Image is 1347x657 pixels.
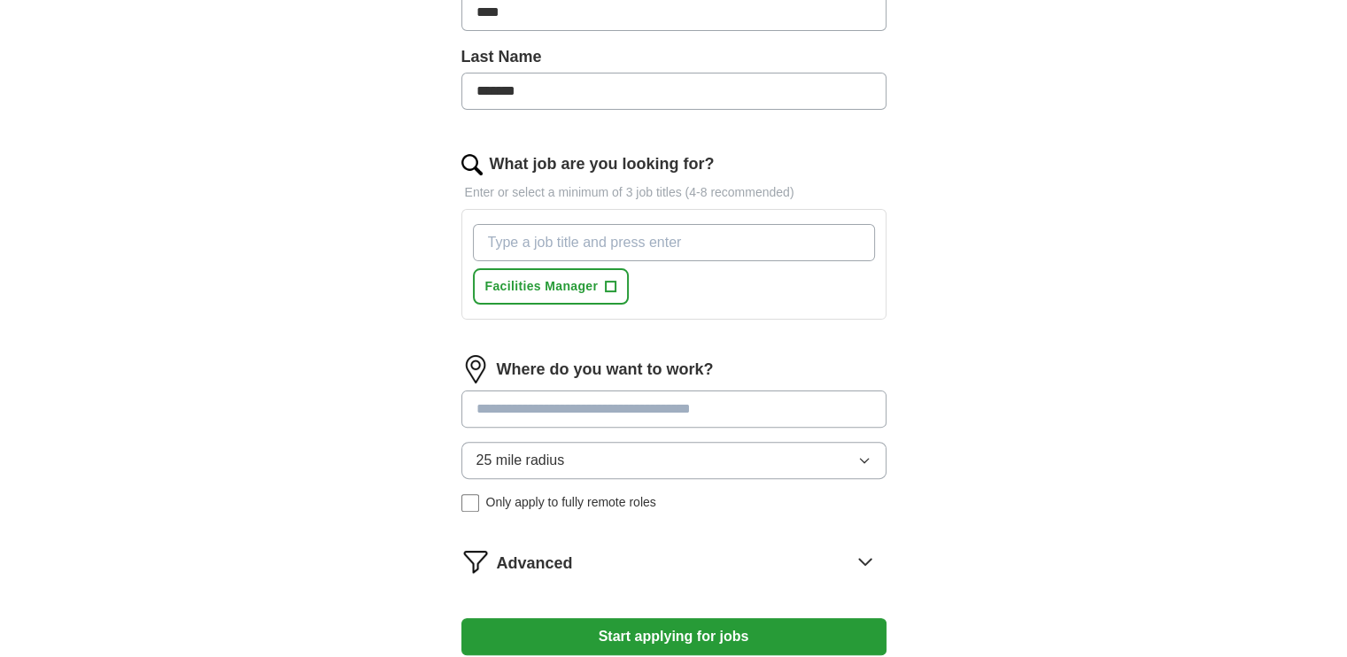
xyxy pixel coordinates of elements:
[486,493,656,512] span: Only apply to fully remote roles
[461,442,886,479] button: 25 mile radius
[461,154,483,175] img: search.png
[473,224,875,261] input: Type a job title and press enter
[497,552,573,576] span: Advanced
[461,547,490,576] img: filter
[490,152,715,176] label: What job are you looking for?
[461,183,886,202] p: Enter or select a minimum of 3 job titles (4-8 recommended)
[461,494,479,512] input: Only apply to fully remote roles
[461,355,490,383] img: location.png
[461,45,886,69] label: Last Name
[473,268,630,305] button: Facilities Manager
[485,277,599,296] span: Facilities Manager
[497,358,714,382] label: Where do you want to work?
[476,450,565,471] span: 25 mile radius
[461,618,886,655] button: Start applying for jobs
